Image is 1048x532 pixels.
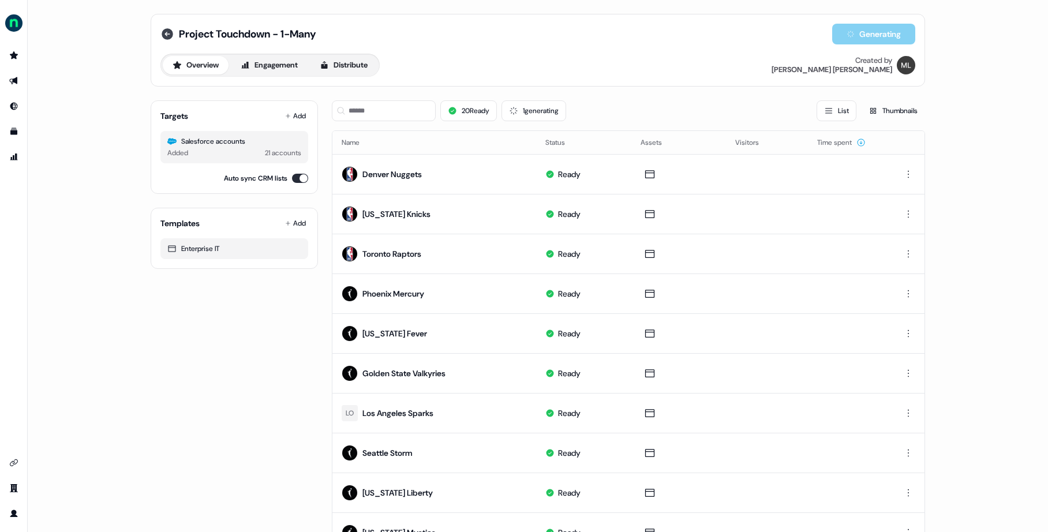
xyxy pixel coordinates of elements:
[167,147,188,159] div: Added
[855,56,892,65] div: Created by
[558,248,581,260] div: Ready
[5,504,23,523] a: Go to profile
[310,56,377,74] button: Distribute
[342,132,373,153] button: Name
[346,407,354,419] div: LO
[558,447,581,459] div: Ready
[167,243,301,254] div: Enterprise IT
[5,122,23,141] a: Go to templates
[631,131,727,154] th: Assets
[861,100,925,121] button: Thumbnails
[362,487,433,499] div: [US_STATE] Liberty
[558,487,581,499] div: Ready
[160,218,200,229] div: Templates
[5,479,23,497] a: Go to team
[231,56,308,74] button: Engagement
[5,97,23,115] a: Go to Inbound
[817,100,856,121] button: List
[817,132,866,153] button: Time spent
[362,368,446,379] div: Golden State Valkyries
[362,248,421,260] div: Toronto Raptors
[362,168,422,180] div: Denver Nuggets
[283,215,308,231] button: Add
[179,27,316,41] span: Project Touchdown - 1-Many
[558,368,581,379] div: Ready
[362,328,427,339] div: [US_STATE] Fever
[558,208,581,220] div: Ready
[5,46,23,65] a: Go to prospects
[772,65,892,74] div: [PERSON_NAME] [PERSON_NAME]
[501,100,566,121] button: 1generating
[160,110,188,122] div: Targets
[897,56,915,74] img: Megan
[265,147,301,159] div: 21 accounts
[558,407,581,419] div: Ready
[5,148,23,166] a: Go to attribution
[362,208,431,220] div: [US_STATE] Knicks
[558,168,581,180] div: Ready
[163,56,229,74] button: Overview
[167,136,301,147] div: Salesforce accounts
[362,407,433,419] div: Los Angeles Sparks
[224,173,287,184] label: Auto sync CRM lists
[5,72,23,90] a: Go to outbound experience
[283,108,308,124] button: Add
[440,100,497,121] button: 20Ready
[362,447,413,459] div: Seattle Storm
[558,288,581,299] div: Ready
[362,288,424,299] div: Phoenix Mercury
[735,132,773,153] button: Visitors
[5,454,23,472] a: Go to integrations
[545,132,579,153] button: Status
[558,328,581,339] div: Ready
